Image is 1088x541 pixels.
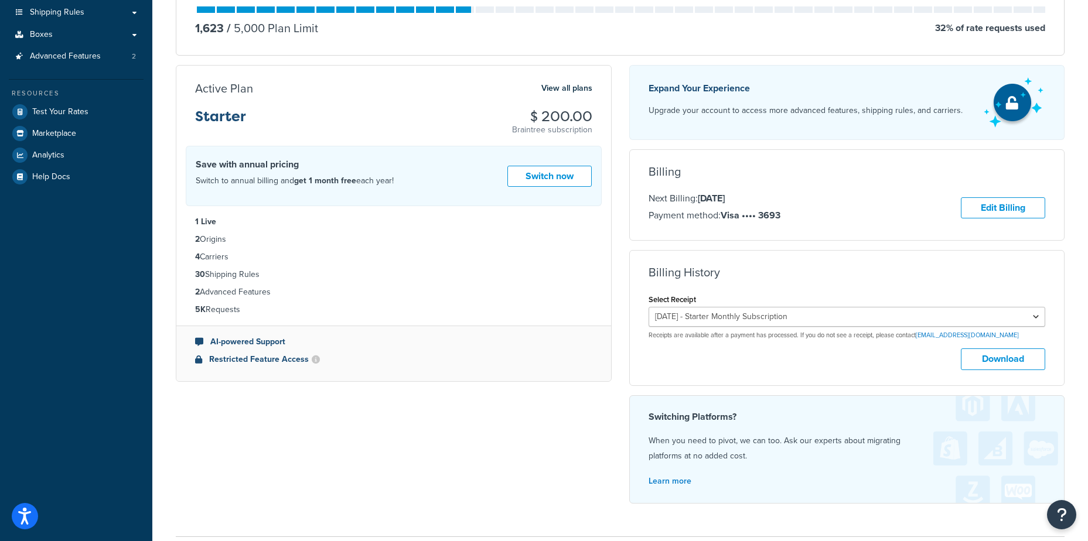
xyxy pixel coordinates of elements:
[649,208,780,223] p: Payment method:
[132,52,136,61] span: 2
[32,172,70,182] span: Help Docs
[195,109,246,133] h3: Starter
[916,330,1019,340] a: [EMAIL_ADDRESS][DOMAIN_NAME]
[195,82,253,95] h3: Active Plan
[507,166,592,187] a: Switch now
[9,88,144,98] div: Resources
[196,157,394,172] h4: Save with annual pricing
[649,266,720,279] h3: Billing History
[195,286,592,299] li: Advanced Features
[227,19,231,37] span: /
[195,233,592,246] li: Origins
[32,107,88,117] span: Test Your Rates
[961,197,1045,219] a: Edit Billing
[9,46,144,67] a: Advanced Features 2
[649,331,1046,340] p: Receipts are available after a payment has processed. If you do not see a receipt, please contact
[961,348,1045,370] button: Download
[294,174,356,187] strong: get 1 month free
[224,20,318,36] p: 5,000 Plan Limit
[512,109,592,124] h3: $ 200.00
[195,335,592,348] li: AI-powered Support
[9,101,144,122] a: Test Your Rates
[9,166,144,187] a: Help Docs
[512,124,592,136] p: Braintree subscription
[195,268,205,280] strong: 30
[195,251,592,263] li: Carriers
[9,145,144,166] a: Analytics
[9,2,144,23] a: Shipping Rules
[1047,500,1076,529] button: Open Resource Center
[195,20,224,36] p: 1,623
[32,129,76,139] span: Marketplace
[649,295,696,304] label: Select Receipt
[649,433,1046,464] p: When you need to pivot, we can too. Ask our experts about migrating platforms at no added cost.
[698,191,725,205] strong: [DATE]
[196,173,394,189] p: Switch to annual billing and each year!
[649,165,681,178] h3: Billing
[195,215,216,228] strong: 1 Live
[195,303,206,316] strong: 5K
[195,233,200,245] strong: 2
[30,30,53,40] span: Boxes
[195,303,592,316] li: Requests
[629,65,1065,140] a: Expand Your Experience Upgrade your account to access more advanced features, shipping rules, and...
[195,353,592,366] li: Restricted Feature Access
[32,150,64,160] span: Analytics
[541,81,592,96] a: View all plans
[649,102,963,119] p: Upgrade your account to access more advanced features, shipping rules, and carriers.
[9,123,144,144] a: Marketplace
[649,475,691,487] a: Learn more
[649,80,963,97] p: Expand Your Experience
[721,208,780,222] strong: Visa •••• 3693
[935,20,1045,36] p: 32 % of rate requests used
[30,8,84,18] span: Shipping Rules
[9,46,144,67] li: Advanced Features
[649,410,1046,424] h4: Switching Platforms?
[30,52,101,61] span: Advanced Features
[9,24,144,46] a: Boxes
[195,251,200,263] strong: 4
[195,286,200,298] strong: 2
[649,191,780,206] p: Next Billing:
[195,268,592,281] li: Shipping Rules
